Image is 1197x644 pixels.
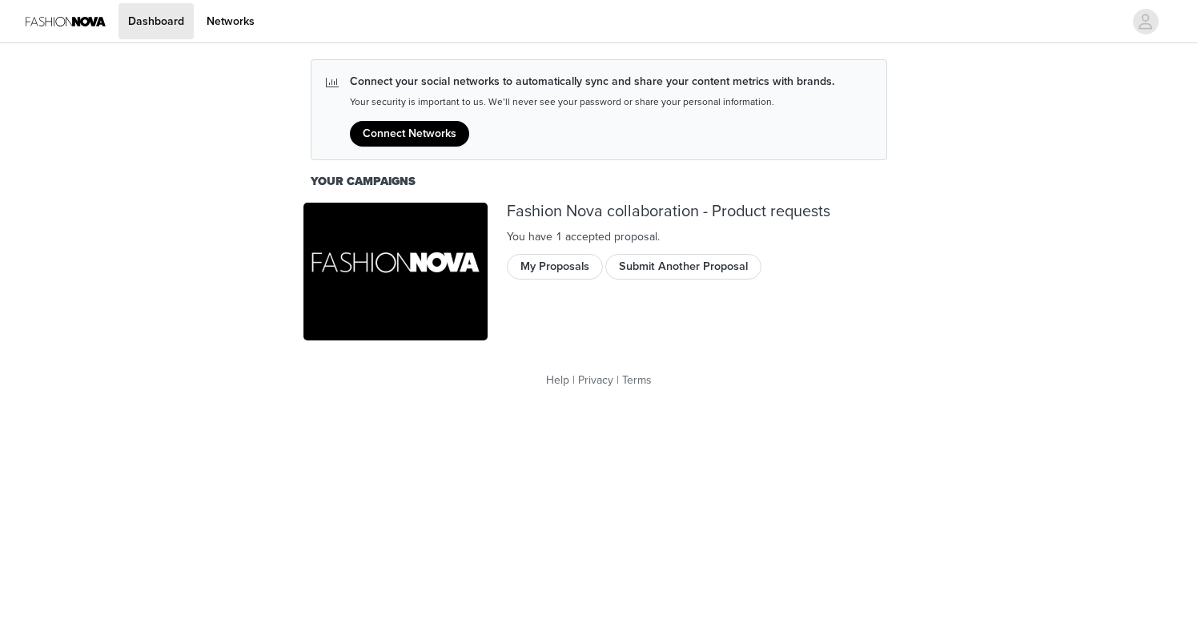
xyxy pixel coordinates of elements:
p: Your security is important to us. We’ll never see your password or share your personal information. [350,96,834,108]
button: My Proposals [507,254,603,280]
span: You have 1 accepted proposal . [507,230,660,244]
div: Fashion Nova collaboration - Product requests [507,203,894,221]
a: Help [546,373,569,387]
a: Privacy [578,373,613,387]
img: Fashion Nova [303,203,488,341]
a: Terms [622,373,652,387]
a: Dashboard [118,3,194,39]
span: | [572,373,575,387]
div: avatar [1138,9,1153,34]
a: Networks [197,3,264,39]
span: | [617,373,619,387]
button: Submit Another Proposal [605,254,761,280]
p: Connect your social networks to automatically sync and share your content metrics with brands. [350,73,834,90]
button: Connect Networks [350,121,469,147]
div: Your Campaigns [311,173,887,191]
img: Fashion Nova Logo [26,3,106,39]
